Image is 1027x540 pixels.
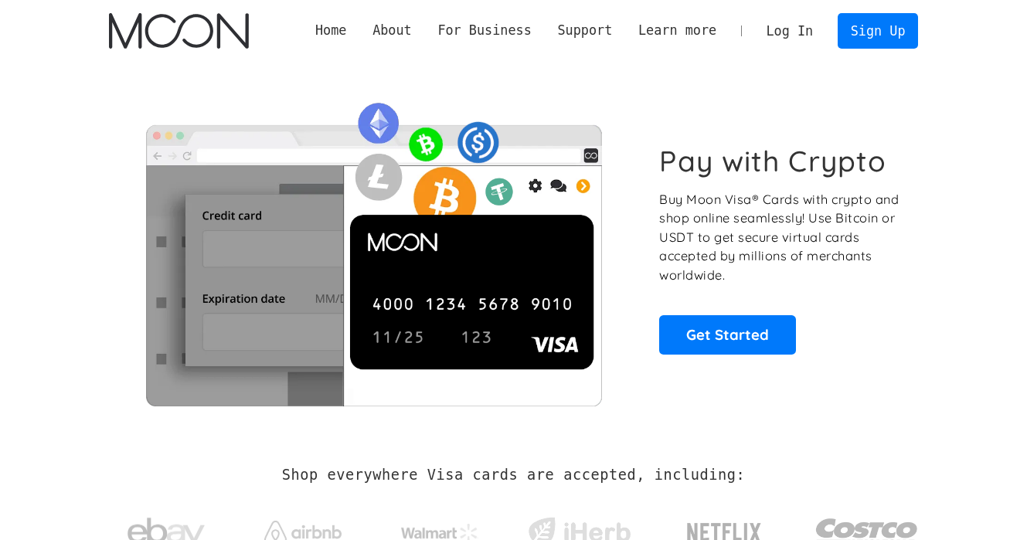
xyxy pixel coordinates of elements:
div: For Business [425,21,545,40]
h2: Shop everywhere Visa cards are accepted, including: [282,467,745,484]
a: Get Started [659,315,796,354]
div: For Business [437,21,531,40]
h1: Pay with Crypto [659,144,886,178]
div: About [359,21,424,40]
div: Support [557,21,612,40]
a: home [109,13,249,49]
div: Support [545,21,625,40]
div: Learn more [638,21,716,40]
a: Home [302,21,359,40]
img: Moon Logo [109,13,249,49]
div: Learn more [625,21,729,40]
a: Sign Up [838,13,918,48]
p: Buy Moon Visa® Cards with crypto and shop online seamlessly! Use Bitcoin or USDT to get secure vi... [659,190,901,285]
a: Log In [753,14,826,48]
div: About [372,21,412,40]
img: Moon Cards let you spend your crypto anywhere Visa is accepted. [109,92,638,406]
